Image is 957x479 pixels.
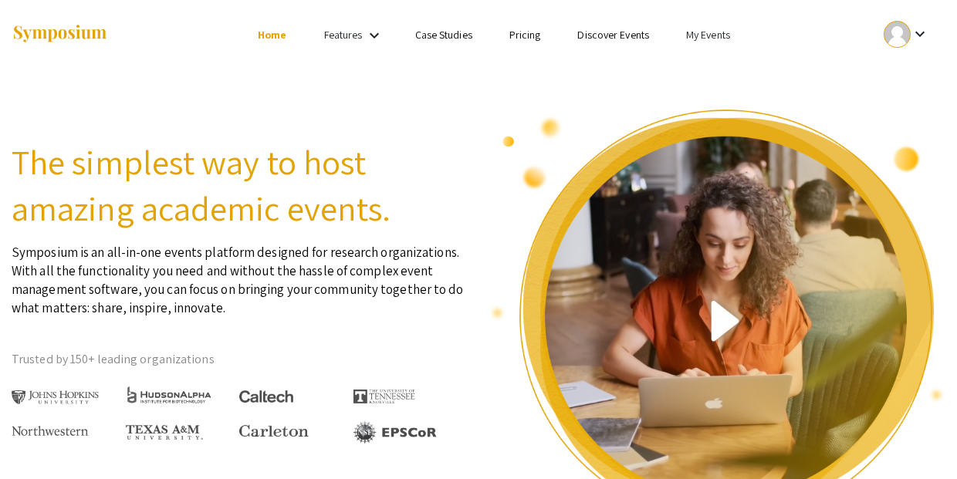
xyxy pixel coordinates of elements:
a: My Events [686,28,730,42]
img: The University of Tennessee [353,390,415,403]
button: Expand account dropdown [867,17,945,52]
img: Carleton [239,425,309,437]
a: Pricing [509,28,541,42]
h2: The simplest way to host amazing academic events. [12,139,467,231]
p: Symposium is an all-in-one events platform designed for research organizations. With all the func... [12,231,467,317]
img: Johns Hopkins University [12,390,99,405]
mat-icon: Expand Features list [365,26,384,45]
iframe: Chat [891,410,945,467]
img: Caltech [239,390,293,403]
img: HudsonAlpha [126,386,213,403]
img: Texas A&M University [126,425,203,440]
a: Features [324,28,363,42]
p: Trusted by 150+ leading organizations [12,348,467,371]
img: Symposium by ForagerOne [12,24,108,45]
a: Discover Events [577,28,649,42]
a: Case Studies [415,28,472,42]
img: Northwestern [12,426,89,435]
img: EPSCOR [353,421,438,444]
a: Home [258,28,286,42]
mat-icon: Expand account dropdown [911,25,929,43]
